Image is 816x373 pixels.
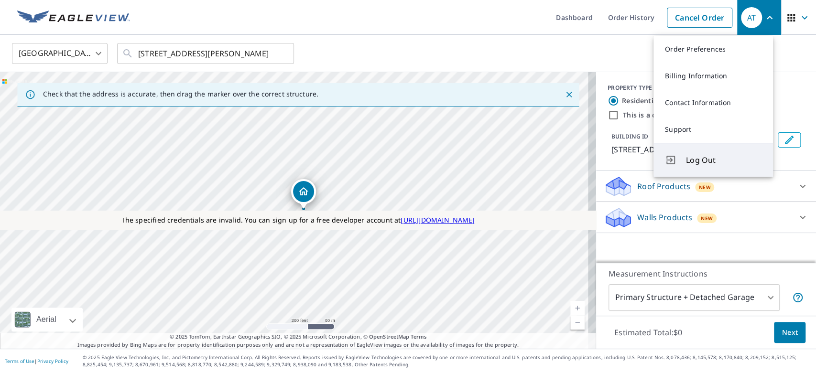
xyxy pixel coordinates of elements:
[170,333,426,341] span: © 2025 TomTom, Earthstar Geographics SIO, © 2025 Microsoft Corporation, ©
[33,308,59,331] div: Aerial
[609,284,780,311] div: Primary Structure + Detached Garage
[611,144,774,155] p: [STREET_ADDRESS]
[37,358,68,364] a: Privacy Policy
[778,132,801,148] button: Edit building 1
[667,8,732,28] a: Cancel Order
[604,206,808,229] div: Walls ProductsNew
[782,327,798,339] span: Next
[686,154,762,166] span: Log Out
[792,292,804,303] span: Your report will include the primary structure and a detached garage if one exists.
[12,40,108,67] div: [GEOGRAPHIC_DATA]
[83,354,811,368] p: © 2025 Eagle View Technologies, Inc. and Pictometry International Corp. All Rights Reserved. Repo...
[609,268,804,279] p: Measurement Instructions
[43,90,318,98] p: Check that the address is accurate, then drag the marker over the correct structure.
[5,358,68,364] p: |
[637,212,692,223] p: Walls Products
[653,63,773,89] a: Billing Information
[11,308,83,331] div: Aerial
[653,116,773,143] a: Support
[637,181,690,192] p: Roof Products
[653,143,773,177] button: Log Out
[623,110,680,120] label: This is a complex
[401,215,475,224] a: [URL][DOMAIN_NAME]
[653,36,773,63] a: Order Preferences
[411,333,426,340] a: Terms
[570,315,585,330] a: Current Level 17, Zoom Out
[653,89,773,116] a: Contact Information
[570,301,585,315] a: Current Level 17, Zoom In
[741,7,762,28] div: AT
[5,358,34,364] a: Terms of Use
[17,11,130,25] img: EV Logo
[699,183,711,191] span: New
[608,84,805,92] div: PROPERTY TYPE
[701,214,713,222] span: New
[369,333,409,340] a: OpenStreetMap
[611,132,648,140] p: BUILDING ID
[604,175,808,198] div: Roof ProductsNew
[622,96,659,106] label: Residential
[138,40,274,67] input: Search by address or latitude-longitude
[607,322,690,343] p: Estimated Total: $0
[563,88,575,101] button: Close
[774,322,805,343] button: Next
[291,179,316,209] div: Dropped pin, building 1, Residential property, 142 30th Dr Astoria, NY 11102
